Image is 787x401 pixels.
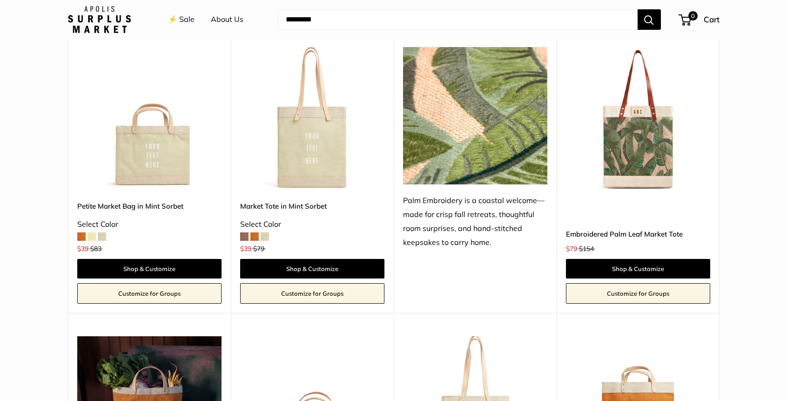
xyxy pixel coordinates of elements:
[77,259,222,279] a: Shop & Customize
[168,13,195,27] a: ⚡️ Sale
[403,194,547,250] div: Palm Embroidery is a coastal welcome—made for crisp fall retreats, thoughtful room surprises, and...
[688,11,697,20] span: 0
[566,245,577,253] span: $79
[68,6,131,33] img: Apolis: Surplus Market
[566,229,710,239] a: Embroidered Palm Leaf Market Tote
[403,47,547,184] img: Palm Embroidery is a coastal welcome—made for crisp fall retreats, thoughtful room surprises, and...
[240,47,384,191] img: Market Tote in Mint Sorbet
[638,9,661,30] button: Search
[704,14,720,24] span: Cart
[240,47,384,191] a: Market Tote in Mint SorbetMarket Tote in Mint Sorbet
[240,201,384,211] a: Market Tote in Mint Sorbet
[240,259,384,279] a: Shop & Customize
[566,47,710,191] a: Embroidered Palm Leaf Market Totedescription_A multi-layered motif with eight varying thread colors.
[240,245,251,253] span: $39
[566,47,710,191] img: Embroidered Palm Leaf Market Tote
[240,283,384,304] a: Customize for Groups
[566,259,710,279] a: Shop & Customize
[77,201,222,211] a: Petite Market Bag in Mint Sorbet
[90,245,101,253] span: $83
[579,245,594,253] span: $154
[77,245,88,253] span: $39
[566,283,710,304] a: Customize for Groups
[253,245,264,253] span: $79
[679,12,720,27] a: 0 Cart
[77,217,222,231] div: Select Color
[211,13,243,27] a: About Us
[278,9,638,30] input: Search...
[77,283,222,304] a: Customize for Groups
[77,47,222,191] a: Petite Market Bag in Mint SorbetPetite Market Bag in Mint Sorbet
[77,47,222,191] img: Petite Market Bag in Mint Sorbet
[240,217,384,231] div: Select Color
